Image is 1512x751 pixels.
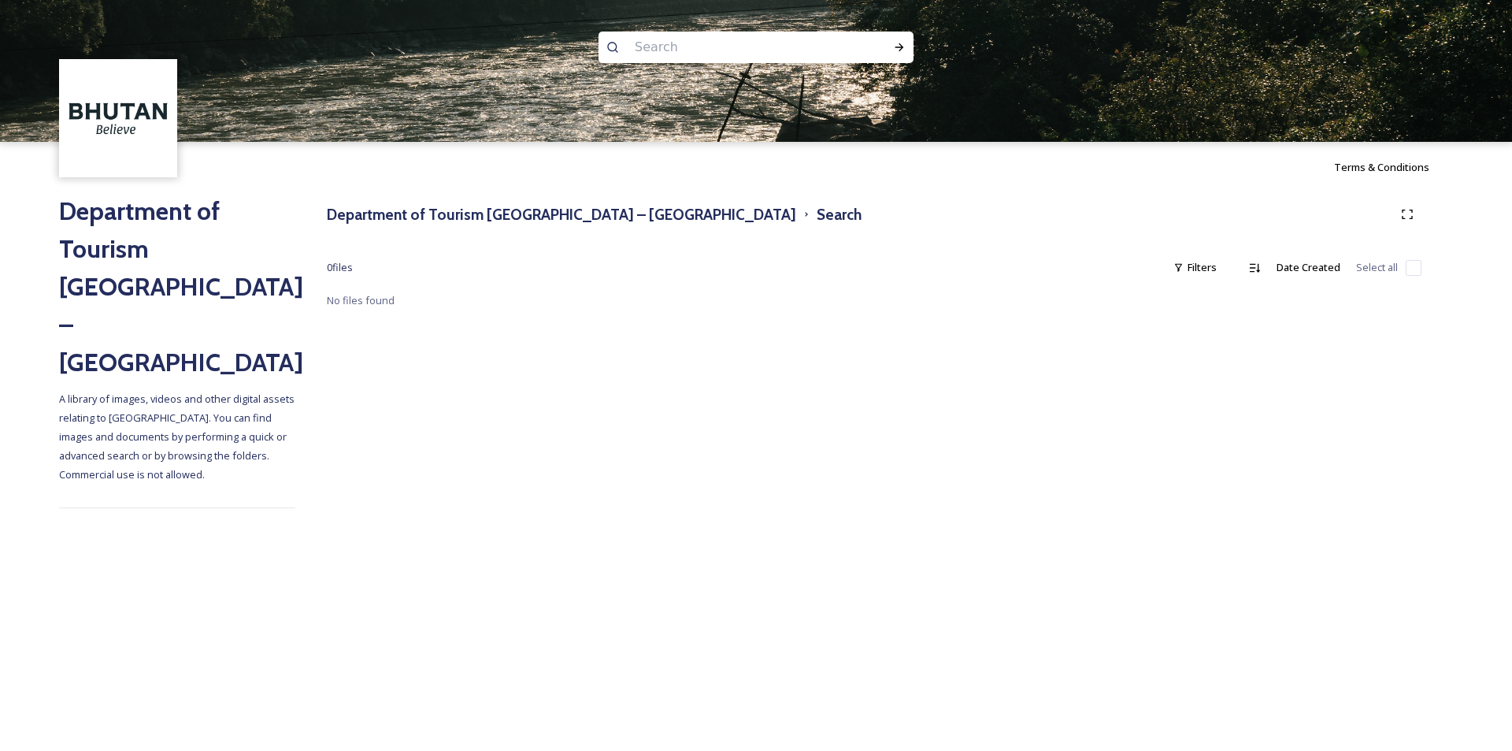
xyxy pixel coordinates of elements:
[327,203,796,226] h3: Department of Tourism [GEOGRAPHIC_DATA] – [GEOGRAPHIC_DATA]
[61,61,176,176] img: BT_Logo_BB_Lockup_CMYK_High%2520Res.jpg
[327,293,395,307] span: No files found
[1356,260,1398,275] span: Select all
[1334,160,1429,174] span: Terms & Conditions
[327,260,353,275] span: 0 file s
[817,203,862,226] h3: Search
[1165,252,1225,283] div: Filters
[627,30,843,65] input: Search
[59,392,297,481] span: A library of images, videos and other digital assets relating to [GEOGRAPHIC_DATA]. You can find ...
[59,192,295,381] h2: Department of Tourism [GEOGRAPHIC_DATA] – [GEOGRAPHIC_DATA]
[1269,252,1348,283] div: Date Created
[1334,158,1453,177] a: Terms & Conditions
